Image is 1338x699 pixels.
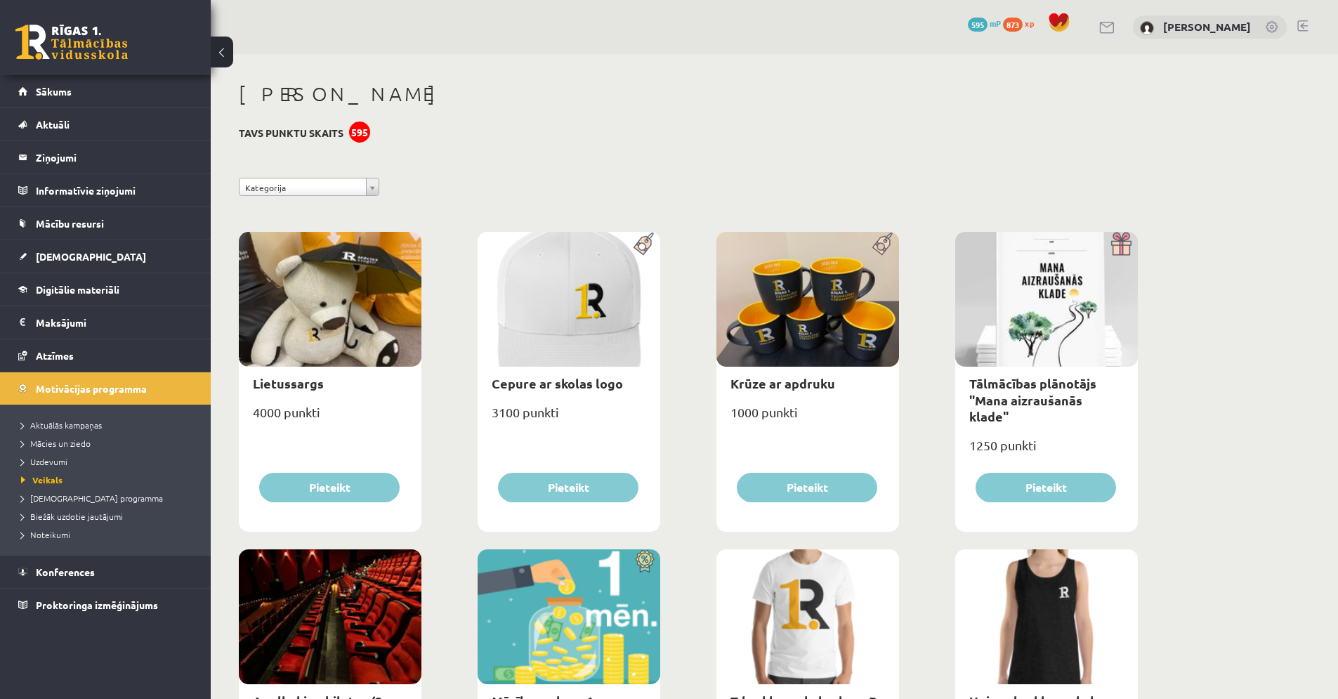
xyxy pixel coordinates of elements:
[969,375,1096,424] a: Tālmācības plānotājs "Mana aizraušanās klade"
[21,419,102,431] span: Aktuālās kampaņas
[21,492,197,504] a: [DEMOGRAPHIC_DATA] programma
[498,473,638,502] button: Pieteikt
[1106,232,1138,256] img: Dāvana ar pārsteigumu
[18,273,193,306] a: Digitālie materiāli
[21,529,70,540] span: Noteikumi
[36,141,193,174] legend: Ziņojumi
[36,85,72,98] span: Sākums
[239,178,379,196] a: Kategorija
[239,400,421,436] div: 4000 punkti
[18,207,193,240] a: Mācību resursi
[730,375,835,391] a: Krūze ar apdruku
[239,82,1138,106] h1: [PERSON_NAME]
[1003,18,1041,29] a: 873 xp
[36,306,193,339] legend: Maksājumi
[629,549,660,573] img: Atlaide
[36,599,158,611] span: Proktoringa izmēģinājums
[18,339,193,372] a: Atzīmes
[18,589,193,621] a: Proktoringa izmēģinājums
[36,382,147,395] span: Motivācijas programma
[36,566,95,578] span: Konferences
[259,473,400,502] button: Pieteikt
[21,492,163,504] span: [DEMOGRAPHIC_DATA] programma
[968,18,988,32] span: 595
[21,528,197,541] a: Noteikumi
[18,306,193,339] a: Maksājumi
[36,283,119,296] span: Digitālie materiāli
[18,240,193,273] a: [DEMOGRAPHIC_DATA]
[239,127,343,139] h3: Tavs punktu skaits
[18,108,193,141] a: Aktuāli
[21,474,63,485] span: Veikals
[976,473,1116,502] button: Pieteikt
[990,18,1001,29] span: mP
[21,456,67,467] span: Uzdevumi
[867,232,899,256] img: Populāra prece
[21,510,197,523] a: Biežāk uzdotie jautājumi
[21,419,197,431] a: Aktuālās kampaņas
[1003,18,1023,32] span: 873
[36,250,146,263] span: [DEMOGRAPHIC_DATA]
[21,455,197,468] a: Uzdevumi
[253,375,324,391] a: Lietussargs
[955,433,1138,469] div: 1250 punkti
[1163,20,1251,34] a: [PERSON_NAME]
[18,174,193,207] a: Informatīvie ziņojumi
[349,122,370,143] div: 595
[18,75,193,107] a: Sākums
[478,400,660,436] div: 3100 punkti
[737,473,877,502] button: Pieteikt
[492,375,623,391] a: Cepure ar skolas logo
[245,178,360,197] span: Kategorija
[18,141,193,174] a: Ziņojumi
[1025,18,1034,29] span: xp
[36,217,104,230] span: Mācību resursi
[18,556,193,588] a: Konferences
[15,25,128,60] a: Rīgas 1. Tālmācības vidusskola
[1140,21,1154,35] img: Kate Buliņa
[21,438,91,449] span: Mācies un ziedo
[18,372,193,405] a: Motivācijas programma
[21,437,197,450] a: Mācies un ziedo
[716,400,899,436] div: 1000 punkti
[21,473,197,486] a: Veikals
[968,18,1001,29] a: 595 mP
[629,232,660,256] img: Populāra prece
[36,349,74,362] span: Atzīmes
[21,511,123,522] span: Biežāk uzdotie jautājumi
[36,118,70,131] span: Aktuāli
[36,174,193,207] legend: Informatīvie ziņojumi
